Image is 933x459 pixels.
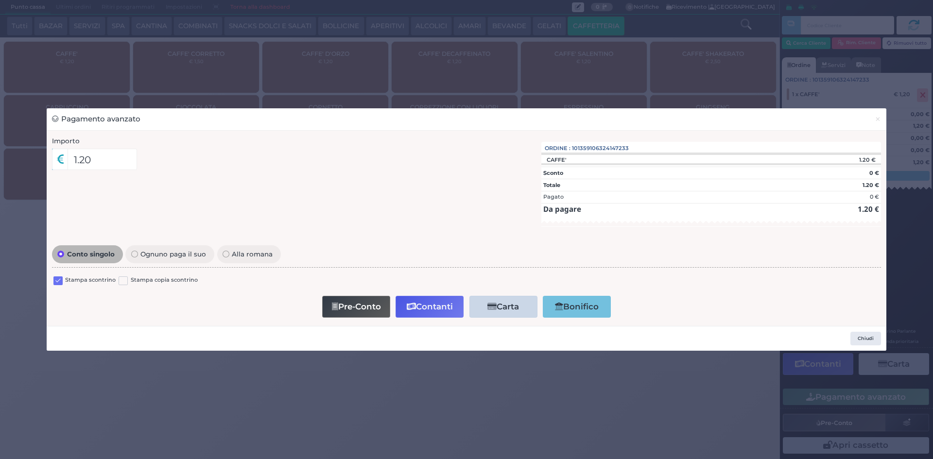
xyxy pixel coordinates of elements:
[543,296,611,318] button: Bonifico
[322,296,390,318] button: Pre-Conto
[64,251,117,257] span: Conto singolo
[850,332,881,345] button: Chiudi
[543,170,563,176] strong: Sconto
[543,193,564,201] div: Pagato
[875,114,881,124] span: ×
[870,193,879,201] div: 0 €
[52,136,80,146] label: Importo
[545,144,570,153] span: Ordine :
[869,108,886,130] button: Chiudi
[469,296,537,318] button: Carta
[396,296,464,318] button: Contanti
[869,170,879,176] strong: 0 €
[138,251,209,257] span: Ognuno paga il suo
[543,182,560,188] strong: Totale
[858,204,879,214] strong: 1.20 €
[541,156,571,163] div: CAFFE'
[543,204,581,214] strong: Da pagare
[131,276,198,285] label: Stampa copia scontrino
[572,144,629,153] span: 101359106324147233
[52,114,140,125] h3: Pagamento avanzato
[68,149,137,170] input: Es. 30.99
[229,251,276,257] span: Alla romana
[796,156,881,163] div: 1.20 €
[65,276,116,285] label: Stampa scontrino
[863,182,879,188] strong: 1.20 €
